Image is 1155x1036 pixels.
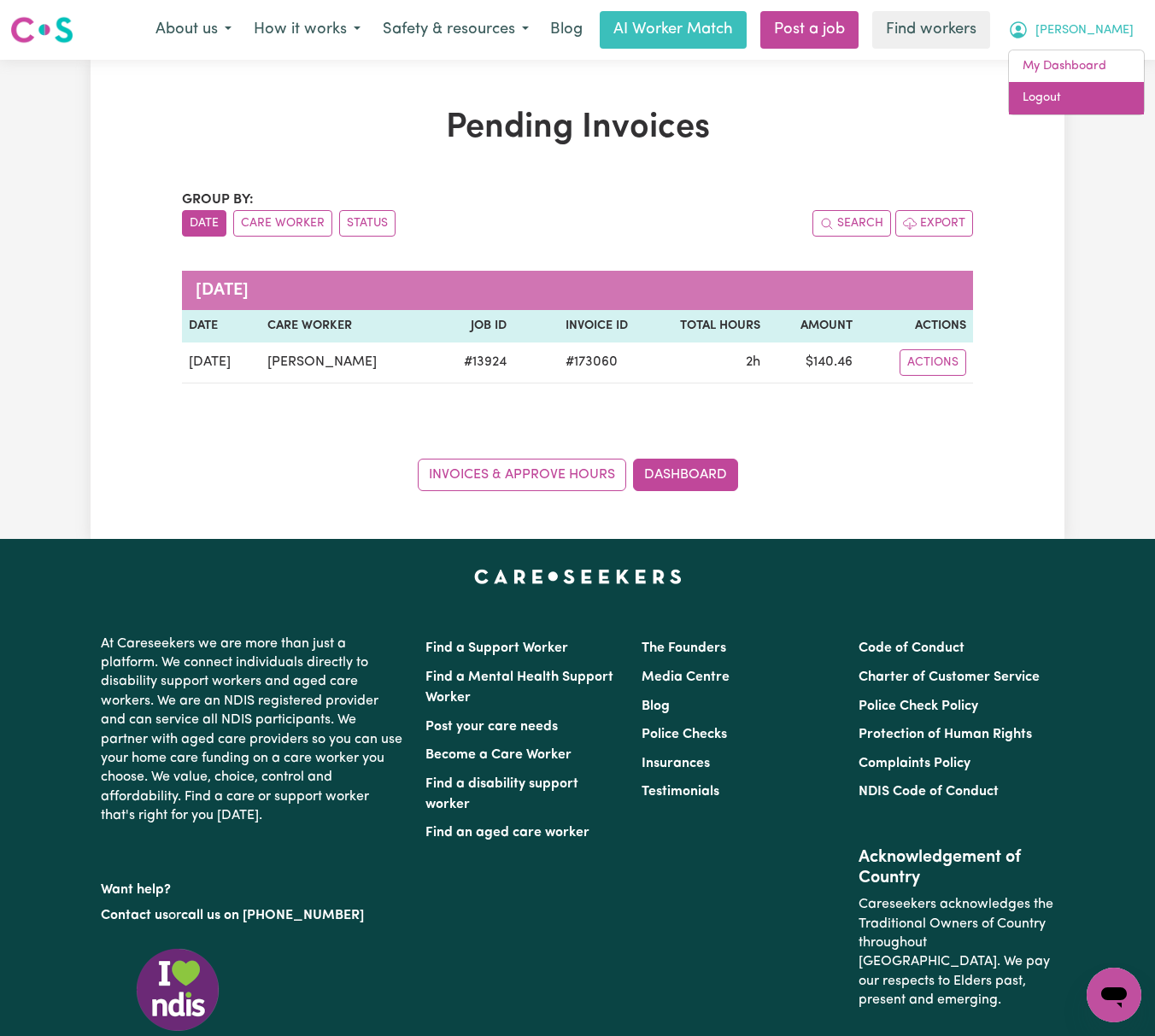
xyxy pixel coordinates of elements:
[997,12,1145,48] button: My Account
[10,10,73,50] a: Careseekers logo
[182,193,254,207] span: Group by:
[101,909,168,922] a: Contact us
[859,847,1054,888] h2: Acknowledgement of Country
[642,785,719,799] a: Testimonials
[10,15,73,45] img: Careseekers logo
[555,352,628,372] span: # 173060
[642,699,670,713] a: Blog
[425,720,558,734] a: Post your care needs
[243,12,372,48] button: How it works
[635,310,767,342] th: Total Hours
[642,757,710,770] a: Insurances
[760,11,859,49] a: Post a job
[101,874,405,899] p: Want help?
[859,728,1032,741] a: Protection of Human Rights
[425,641,568,655] a: Find a Support Worker
[642,641,726,655] a: The Founders
[1035,21,1134,40] span: [PERSON_NAME]
[261,310,434,342] th: Care Worker
[767,342,860,383] td: $ 140.46
[900,349,966,376] button: Actions
[261,342,434,383] td: [PERSON_NAME]
[642,728,727,741] a: Police Checks
[895,210,973,237] button: Export
[425,670,613,705] a: Find a Mental Health Support Worker
[434,342,513,383] td: # 13924
[425,826,589,840] a: Find an aged care worker
[872,11,990,49] a: Find workers
[513,310,635,342] th: Invoice ID
[182,310,261,342] th: Date
[418,459,626,491] a: Invoices & Approve Hours
[859,785,999,799] a: NDIS Code of Conduct
[101,628,405,833] p: At Careseekers we are more than just a platform. We connect individuals directly to disability su...
[144,12,243,48] button: About us
[812,210,891,237] button: Search
[425,748,572,762] a: Become a Care Worker
[1087,968,1141,1022] iframe: Button to launch messaging window
[859,888,1054,1016] p: Careseekers acknowledges the Traditional Owners of Country throughout [GEOGRAPHIC_DATA]. We pay o...
[1008,50,1145,115] div: My Account
[540,11,593,49] a: Blog
[182,108,973,149] h1: Pending Invoices
[859,670,1040,684] a: Charter of Customer Service
[339,210,396,237] button: sort invoices by paid status
[233,210,332,237] button: sort invoices by care worker
[425,777,578,811] a: Find a disability support worker
[101,899,405,932] p: or
[600,11,747,49] a: AI Worker Match
[633,459,738,491] a: Dashboard
[746,355,760,369] span: 2 hours
[372,12,540,48] button: Safety & resources
[182,271,973,310] caption: [DATE]
[474,570,682,583] a: Careseekers home page
[859,641,964,655] a: Code of Conduct
[859,699,978,713] a: Police Check Policy
[434,310,513,342] th: Job ID
[182,210,226,237] button: sort invoices by date
[859,757,970,770] a: Complaints Policy
[859,310,973,342] th: Actions
[1009,82,1144,114] a: Logout
[767,310,860,342] th: Amount
[181,909,364,922] a: call us on [PHONE_NUMBER]
[182,342,261,383] td: [DATE]
[1009,50,1144,83] a: My Dashboard
[642,670,730,684] a: Media Centre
